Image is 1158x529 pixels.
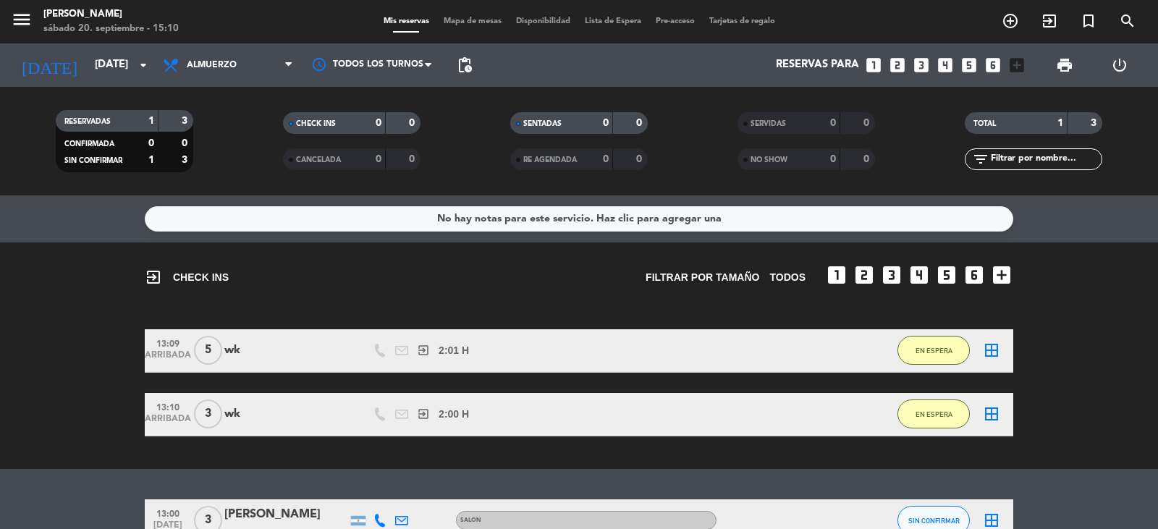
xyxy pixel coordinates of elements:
span: print [1056,56,1073,74]
i: [DATE] [11,49,88,81]
span: EN ESPERA [916,347,952,355]
span: NO SHOW [751,156,787,164]
i: looks_5 [935,263,958,287]
span: RESERVADAS [64,118,111,125]
i: add_box [990,263,1013,287]
i: exit_to_app [145,268,162,286]
span: Disponibilidad [509,17,578,25]
button: menu [11,9,33,35]
i: add_circle_outline [1002,12,1019,30]
span: ARRIBADA [150,414,186,431]
i: exit_to_app [417,344,430,357]
i: looks_3 [880,263,903,287]
span: TODOS [769,269,806,286]
i: arrow_drop_down [135,56,152,74]
i: looks_5 [960,56,979,75]
strong: 0 [603,118,609,128]
strong: 0 [830,154,836,164]
button: EN ESPERA [897,399,970,428]
strong: 0 [409,118,418,128]
i: looks_two [853,263,876,287]
i: border_all [983,512,1000,529]
div: LOG OUT [1092,43,1147,87]
span: Filtrar por tamaño [646,269,759,286]
strong: 3 [182,116,190,126]
span: Pre-acceso [648,17,702,25]
div: [PERSON_NAME] [224,505,347,524]
span: SIN CONFIRMAR [64,157,122,164]
strong: 0 [376,118,381,128]
span: RE AGENDADA [523,156,577,164]
i: menu [11,9,33,30]
i: looks_two [888,56,907,75]
span: 5 [194,336,222,365]
span: Lista de Espera [578,17,648,25]
span: TOTAL [973,120,996,127]
i: looks_one [825,263,848,287]
span: EN ESPERA [916,410,952,418]
strong: 3 [1091,118,1099,128]
span: 2:00 H [439,406,469,423]
span: CANCELADA [296,156,341,164]
strong: 0 [830,118,836,128]
div: wk [224,341,347,360]
span: Reservas para [776,59,859,72]
div: sábado 20. septiembre - 15:10 [43,22,179,36]
i: turned_in_not [1080,12,1097,30]
strong: 0 [182,138,190,148]
strong: 0 [863,118,872,128]
span: SENTADAS [523,120,562,127]
i: search [1119,12,1136,30]
span: 13:10 [150,398,186,415]
span: pending_actions [456,56,473,74]
strong: 0 [603,154,609,164]
strong: 1 [148,155,154,165]
strong: 0 [636,154,645,164]
strong: 0 [636,118,645,128]
i: border_all [983,342,1000,359]
span: SIN CONFIRMAR [908,517,960,525]
span: Tarjetas de regalo [702,17,782,25]
span: 13:09 [150,334,186,351]
strong: 0 [148,138,154,148]
i: looks_4 [936,56,955,75]
div: [PERSON_NAME] [43,7,179,22]
i: power_settings_new [1111,56,1128,74]
strong: 1 [1057,118,1063,128]
span: CHECK INS [296,120,336,127]
span: 3 [194,399,222,428]
span: ARRIBADA [150,350,186,367]
strong: 1 [148,116,154,126]
div: No hay notas para este servicio. Haz clic para agregar una [437,211,722,227]
span: 13:00 [150,504,186,521]
i: looks_4 [908,263,931,287]
span: 2:01 H [439,342,469,359]
i: exit_to_app [417,407,430,420]
i: looks_one [864,56,883,75]
span: CONFIRMADA [64,140,114,148]
span: SERVIDAS [751,120,786,127]
i: filter_list [972,151,989,168]
strong: 0 [376,154,381,164]
i: border_all [983,405,1000,423]
strong: 0 [863,154,872,164]
button: EN ESPERA [897,336,970,365]
i: exit_to_app [1041,12,1058,30]
i: add_box [1007,56,1026,75]
i: looks_6 [963,263,986,287]
input: Filtrar por nombre... [989,151,1102,167]
span: Mapa de mesas [436,17,509,25]
i: looks_6 [984,56,1002,75]
strong: 0 [409,154,418,164]
div: wk [224,405,347,423]
strong: 3 [182,155,190,165]
span: Mis reservas [376,17,436,25]
span: Almuerzo [187,60,237,70]
span: CHECK INS [145,268,229,286]
i: looks_3 [912,56,931,75]
span: SALON [460,517,481,523]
